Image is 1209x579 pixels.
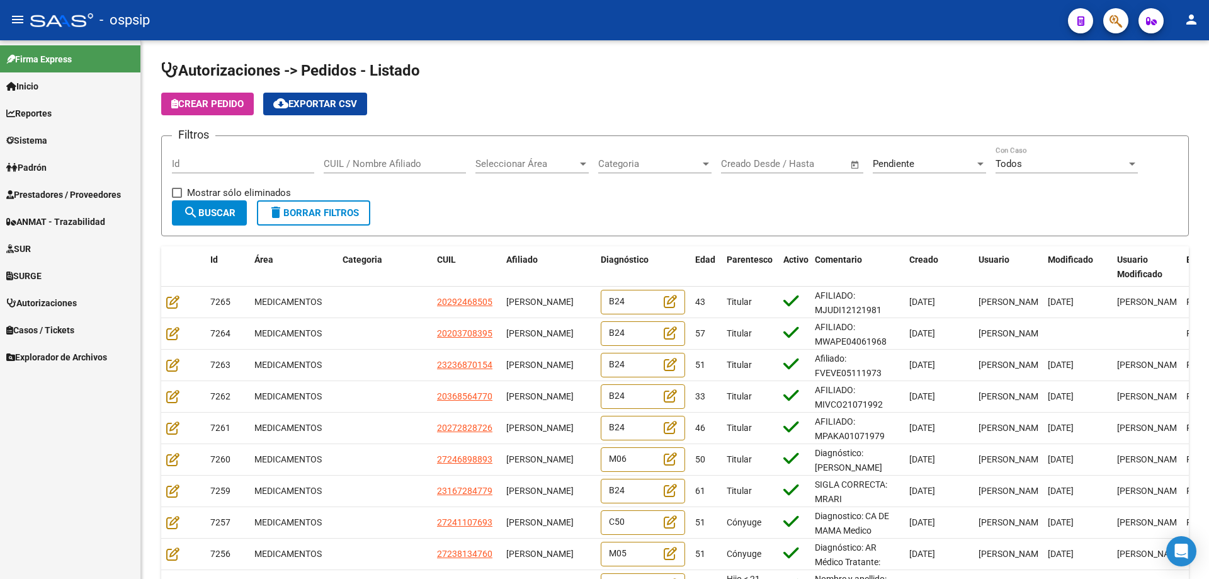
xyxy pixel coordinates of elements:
span: 23236870154 [437,360,492,370]
span: 7265 [210,297,230,307]
span: Activo [783,255,809,265]
div: B24 [601,416,685,440]
datatable-header-cell: Diagnóstico [596,246,690,288]
span: Padrón [6,161,47,175]
div: C50 [601,510,685,535]
span: 51 [695,360,705,370]
span: Usuario Modificado [1117,255,1162,279]
span: Titular [727,391,752,401]
span: Autorizaciones [6,296,77,310]
div: B24 [601,384,685,409]
datatable-header-cell: Categoria [338,246,432,288]
span: [PERSON_NAME] [979,297,1046,307]
span: 27241107693 [437,517,492,527]
span: [PERSON_NAME] [1117,486,1184,496]
span: [PERSON_NAME] [506,517,574,527]
span: [PERSON_NAME] [979,517,1046,527]
span: SURGE [6,269,42,283]
span: 57 [695,328,705,338]
span: [PERSON_NAME] [1117,360,1184,370]
button: Exportar CSV [263,93,367,115]
span: Sistema [6,134,47,147]
span: [PERSON_NAME] [1117,297,1184,307]
span: 23167284779 [437,486,492,496]
div: B24 [601,479,685,503]
span: 46 [695,423,705,433]
span: [DATE] [909,549,935,559]
span: Explorador de Archivos [6,350,107,364]
mat-icon: person [1184,12,1199,27]
span: [PERSON_NAME] [506,486,574,496]
span: CUIL [437,255,456,265]
span: Crear Pedido [171,98,244,110]
span: 27238134760 [437,549,492,559]
span: 7256 [210,549,230,559]
span: 51 [695,549,705,559]
h3: Filtros [172,126,215,144]
span: [PERSON_NAME] [979,391,1046,401]
div: B24 [601,290,685,314]
datatable-header-cell: Comentario [810,246,904,288]
span: MEDICAMENTOS [254,360,322,370]
span: Categoria [343,255,382,265]
span: [DATE] [1048,454,1074,464]
span: [PERSON_NAME] [1117,517,1184,527]
button: Buscar [172,200,247,226]
span: 7262 [210,391,230,401]
span: MEDICAMENTOS [254,423,322,433]
span: Inicio [6,79,38,93]
span: [DATE] [1048,423,1074,433]
span: [PERSON_NAME] [979,328,1046,338]
span: MEDICAMENTOS [254,486,322,496]
div: Open Intercom Messenger [1166,536,1196,566]
span: 27246898893 [437,454,492,464]
span: Titular [727,486,752,496]
span: 7259 [210,486,230,496]
span: [PERSON_NAME] [506,328,574,338]
span: [DATE] [1048,297,1074,307]
span: [PERSON_NAME] [506,297,574,307]
span: 61 [695,486,705,496]
span: [DATE] [909,517,935,527]
span: Prestadores / Proveedores [6,188,121,202]
span: Usuario [979,255,1009,265]
span: [PERSON_NAME] [506,454,574,464]
datatable-header-cell: Usuario Modificado [1112,246,1181,288]
button: Crear Pedido [161,93,254,115]
span: Edad [695,255,715,265]
datatable-header-cell: Parentesco [722,246,778,288]
span: Titular [727,423,752,433]
span: MEDICAMENTOS [254,328,322,338]
datatable-header-cell: Usuario [973,246,1043,288]
input: Fecha fin [783,158,844,169]
datatable-header-cell: Id [205,246,249,288]
span: Firma Express [6,52,72,66]
span: [DATE] [1048,517,1074,527]
datatable-header-cell: Modificado [1043,246,1112,288]
span: [DATE] [909,328,935,338]
span: MEDICAMENTOS [254,549,322,559]
span: [PERSON_NAME] [506,360,574,370]
span: AFILIADO: MIVCO21071992 Medico Tratante: [PERSON_NAME] Teléfono: [PHONE_NUMBER] Correo electrónic... [815,385,889,567]
button: Borrar Filtros [257,200,370,226]
input: Fecha inicio [721,158,772,169]
span: 20292468505 [437,297,492,307]
mat-icon: menu [10,12,25,27]
span: Creado [909,255,938,265]
span: Titular [727,328,752,338]
span: Pendiente [873,158,914,169]
span: AFILIADO: MWAPE04061968 Medico Tratante: [PERSON_NAME] Correo electrónico: [EMAIL_ADDRESS][DOMAIN... [815,322,892,504]
span: 7257 [210,517,230,527]
span: [DATE] [909,486,935,496]
span: [DATE] [1048,360,1074,370]
span: [PERSON_NAME] [979,486,1046,496]
datatable-header-cell: Afiliado [501,246,596,288]
span: Id [210,255,218,265]
datatable-header-cell: Área [249,246,338,288]
span: Categoria [598,158,700,169]
span: MEDICAMENTOS [254,454,322,464]
span: Modificado [1048,255,1093,265]
span: [DATE] [909,297,935,307]
span: Afiliado: FVEVE05111973 Médico Tratante: [PERSON_NAME] TEL: [PHONE_NUMBER]/[PHONE_NUMBER] Correo ... [815,353,969,550]
span: [PERSON_NAME] [979,360,1046,370]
